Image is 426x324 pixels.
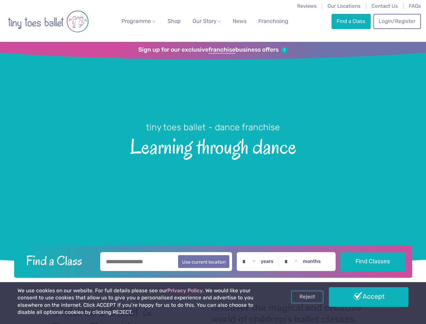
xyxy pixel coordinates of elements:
a: News [230,15,249,28]
img: tiny toes ballet [8,4,89,38]
a: Reject [291,291,323,303]
a: FAQs [409,3,421,9]
a: Reviews [297,3,317,9]
a: Login/Register [373,14,421,29]
span: News [233,18,247,24]
span: Franchising [258,18,288,24]
a: Programme [119,15,158,28]
a: Privacy Policy [167,288,203,294]
strong: franchise [208,46,235,54]
span: Shop [168,18,181,24]
span: Programme [121,18,151,24]
button: Find Classes [340,252,405,271]
span: Our Story [193,18,217,24]
a: Accept [329,287,408,307]
a: Our Locations [328,3,361,9]
a: Sign up for our exclusivefranchisebusiness offers [138,46,288,54]
button: Use current location [178,255,230,268]
label: years [261,259,274,265]
a: Contact Us [371,3,398,9]
label: months [303,259,321,265]
span: Learning through dance [11,133,415,158]
a: Shop [165,15,183,28]
a: Franchising [256,15,291,28]
p: We use cookies on our website. For full details please see our . We would like your consent to us... [18,287,272,316]
small: tiny toes ballet - dance franchise [146,122,280,133]
a: Find a Class [332,14,371,29]
h2: Find a Class [21,252,95,269]
a: Our Story [190,15,223,28]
